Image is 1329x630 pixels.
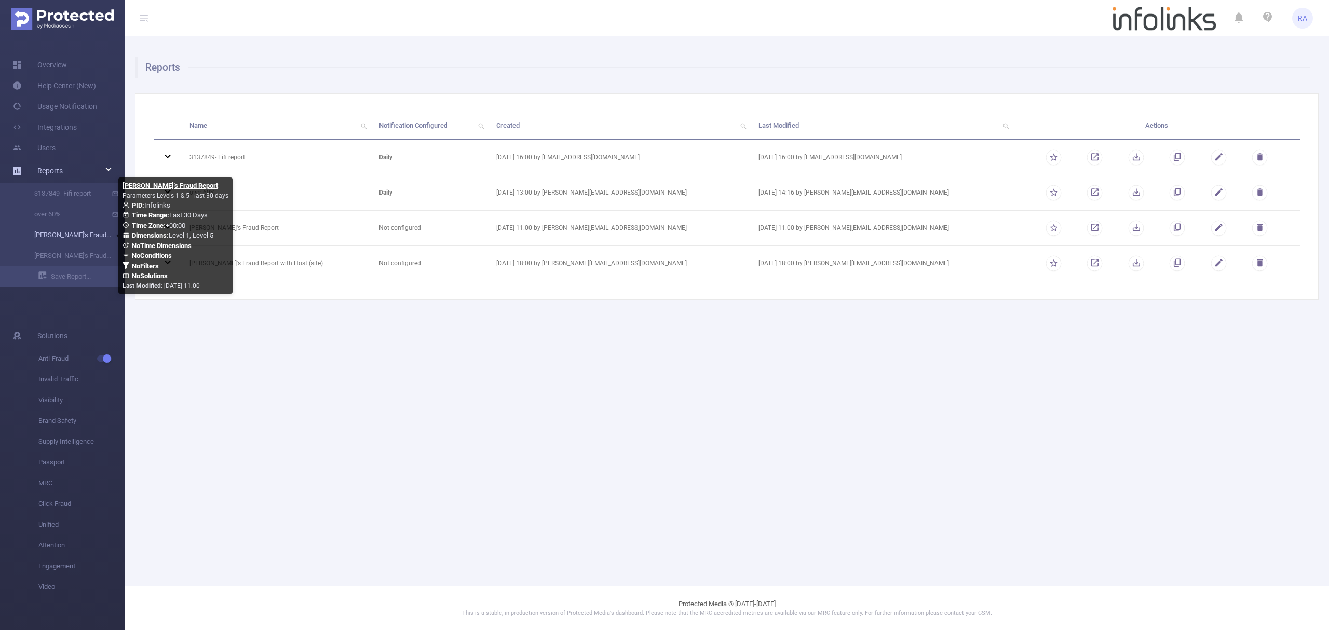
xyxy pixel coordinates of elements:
[371,246,488,281] td: Not configured
[12,96,97,117] a: Usage Notification
[38,514,125,535] span: Unified
[489,211,751,246] td: [DATE] 11:00 by [PERSON_NAME][EMAIL_ADDRESS][DOMAIN_NAME]
[123,182,218,189] b: [PERSON_NAME]'s Fraud Report
[132,262,159,270] b: No Filters
[38,535,125,556] span: Attention
[751,246,1013,281] td: [DATE] 18:00 by [PERSON_NAME][EMAIL_ADDRESS][DOMAIN_NAME]
[21,245,112,266] a: [PERSON_NAME]'s Fraud Report with Host (site)
[38,266,125,287] a: Save Report...
[12,117,77,138] a: Integrations
[182,175,371,211] td: over 60%
[37,160,63,181] a: Reports
[38,556,125,577] span: Engagement
[38,452,125,473] span: Passport
[182,246,371,281] td: [PERSON_NAME]'s Fraud Report with Host (site)
[132,211,169,219] b: Time Range:
[37,325,67,346] span: Solutions
[132,231,169,239] b: Dimensions :
[379,189,392,196] b: daily
[132,272,168,280] b: No Solutions
[38,348,125,369] span: Anti-Fraud
[379,121,447,129] span: Notification Configured
[132,242,192,250] b: No Time Dimensions
[135,57,1310,78] h1: Reports
[751,211,1013,246] td: [DATE] 11:00 by [PERSON_NAME][EMAIL_ADDRESS][DOMAIN_NAME]
[12,54,67,75] a: Overview
[38,473,125,494] span: MRC
[1298,8,1307,29] span: RA
[12,138,56,158] a: Users
[489,140,751,175] td: [DATE] 16:00 by [EMAIL_ADDRESS][DOMAIN_NAME]
[999,112,1013,139] i: icon: search
[38,369,125,390] span: Invalid Traffic
[489,246,751,281] td: [DATE] 18:00 by [PERSON_NAME][EMAIL_ADDRESS][DOMAIN_NAME]
[132,222,166,229] b: Time Zone:
[123,282,162,290] b: Last Modified:
[12,75,96,96] a: Help Center (New)
[182,211,371,246] td: [PERSON_NAME]'s Fraud Report
[123,201,213,280] span: Infolinks Last 30 Days +00:00
[38,410,125,431] span: Brand Safety
[132,201,144,209] b: PID:
[132,231,213,239] span: Level 1, Level 5
[132,252,172,259] b: No Conditions
[357,112,371,139] i: icon: search
[489,175,751,211] td: [DATE] 13:00 by [PERSON_NAME][EMAIL_ADDRESS][DOMAIN_NAME]
[751,140,1013,175] td: [DATE] 16:00 by [EMAIL_ADDRESS][DOMAIN_NAME]
[38,494,125,514] span: Click Fraud
[125,586,1329,630] footer: Protected Media © [DATE]-[DATE]
[21,225,112,245] a: [PERSON_NAME]'s Fraud Report
[379,154,392,161] b: daily
[751,175,1013,211] td: [DATE] 14:16 by [PERSON_NAME][EMAIL_ADDRESS][DOMAIN_NAME]
[21,183,112,204] a: 3137849- Fifi report
[38,431,125,452] span: Supply Intelligence
[151,609,1303,618] p: This is a stable, in production version of Protected Media's dashboard. Please note that the MRC ...
[123,201,132,208] i: icon: user
[736,112,751,139] i: icon: search
[1145,121,1168,129] span: Actions
[38,577,125,597] span: Video
[474,112,489,139] i: icon: search
[758,121,799,129] span: Last Modified
[38,390,125,410] span: Visibility
[189,121,207,129] span: Name
[123,282,200,290] span: [DATE] 11:00
[21,204,112,225] a: over 60%
[496,121,520,129] span: Created
[371,211,488,246] td: Not configured
[37,167,63,175] span: Reports
[11,8,114,30] img: Protected Media
[123,192,228,199] span: Parameters Levels 1 & 5 - last 30 days
[182,140,371,175] td: 3137849- Fifi report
